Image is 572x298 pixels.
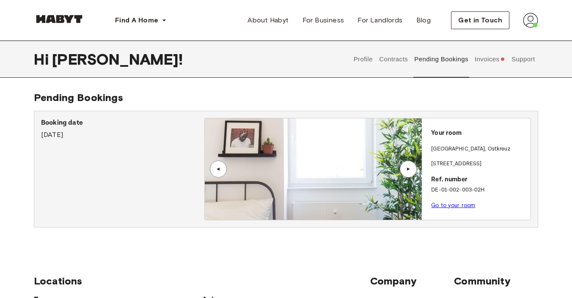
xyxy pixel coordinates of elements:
div: [DATE] [41,118,204,140]
button: Pending Bookings [413,41,470,78]
span: Blog [416,15,431,25]
a: For Business [296,12,351,29]
button: Find A Home [108,12,173,29]
p: Booking date [41,118,204,128]
span: [PERSON_NAME] ! [52,50,183,68]
p: [STREET_ADDRESS] [431,160,527,168]
a: Go to your room [431,202,475,208]
div: ▲ [404,167,412,172]
button: Profile [352,41,374,78]
a: Blog [410,12,438,29]
a: About Habyt [241,12,295,29]
a: For Landlords [351,12,409,29]
p: [GEOGRAPHIC_DATA] , Ostkreuz [431,145,510,153]
div: user profile tabs [350,41,538,78]
span: For Business [302,15,344,25]
span: Get in Touch [458,15,502,25]
span: For Landlords [357,15,402,25]
span: Community [454,275,538,287]
span: Hi [34,50,52,68]
span: Find A Home [115,15,158,25]
span: About Habyt [247,15,289,25]
button: Invoices [473,41,506,78]
img: avatar [523,13,538,28]
span: Locations [34,275,370,287]
p: Ref. number [431,175,527,185]
p: Your room [431,128,527,138]
button: Support [510,41,536,78]
button: Contracts [378,41,409,78]
span: Pending Bookings [34,91,123,104]
p: DE-01-002-003-02H [431,186,527,194]
span: Company [370,275,454,287]
img: Image of the room [205,118,422,220]
div: ▲ [214,167,223,172]
img: Habyt [34,15,85,23]
button: Get in Touch [451,11,509,29]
